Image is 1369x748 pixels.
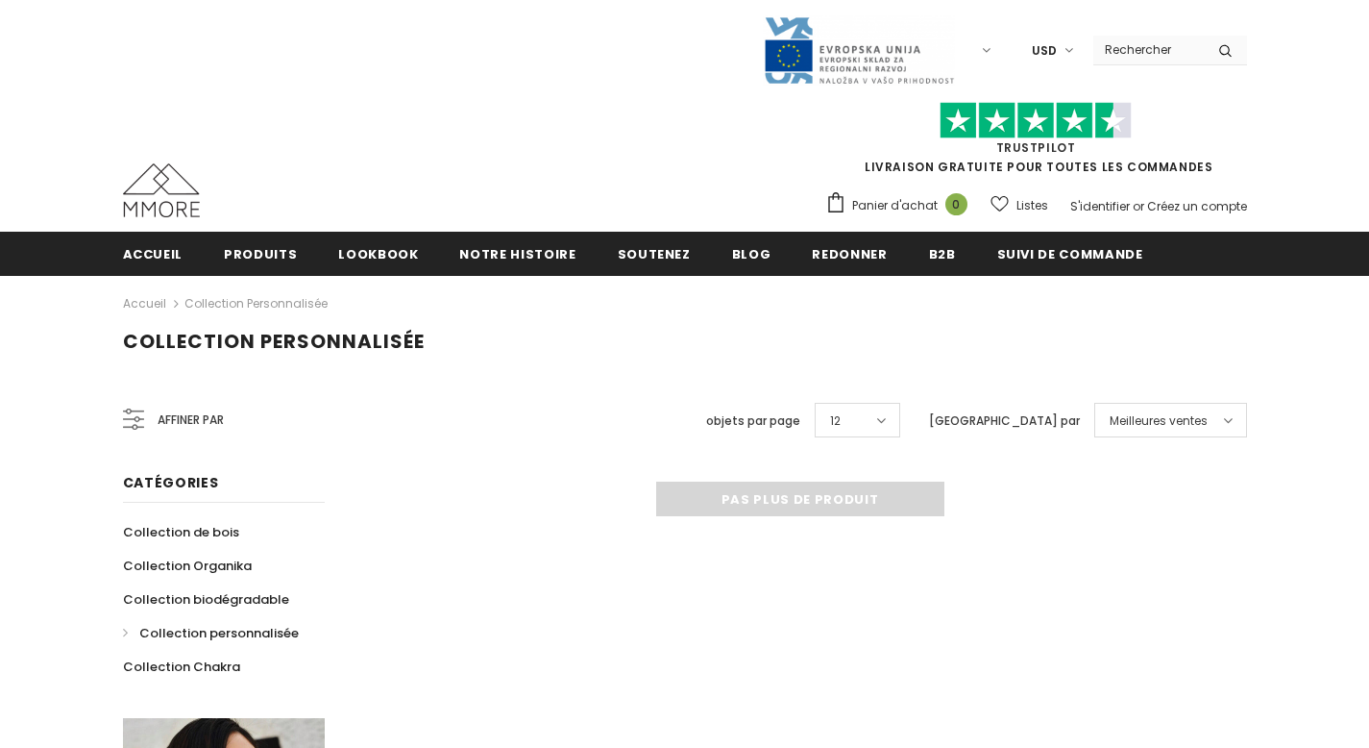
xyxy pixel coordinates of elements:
a: Javni Razpis [763,41,955,58]
span: Collection Chakra [123,658,240,676]
a: B2B [929,232,956,275]
span: Catégories [123,473,219,492]
a: Collection Chakra [123,650,240,684]
span: or [1133,198,1144,214]
a: S'identifier [1070,198,1130,214]
a: soutenez [618,232,691,275]
span: Collection de bois [123,523,239,541]
a: Suivi de commande [997,232,1143,275]
span: Redonner [812,245,887,263]
a: Notre histoire [459,232,575,275]
span: 12 [830,411,841,431]
span: USD [1032,41,1057,61]
span: Collection personnalisée [123,328,425,355]
a: Blog [732,232,771,275]
span: Collection personnalisée [139,624,299,642]
span: Listes [1016,196,1048,215]
span: Suivi de commande [997,245,1143,263]
a: Panier d'achat 0 [825,191,977,220]
img: Cas MMORE [123,163,200,217]
span: Panier d'achat [852,196,938,215]
a: Accueil [123,232,183,275]
a: Lookbook [338,232,418,275]
a: Listes [990,188,1048,222]
span: Produits [224,245,297,263]
span: Lookbook [338,245,418,263]
span: 0 [945,193,967,215]
label: [GEOGRAPHIC_DATA] par [929,411,1080,431]
a: Redonner [812,232,887,275]
a: Créez un compte [1147,198,1247,214]
span: Notre histoire [459,245,575,263]
img: Faites confiance aux étoiles pilotes [940,102,1132,139]
a: Accueil [123,292,166,315]
a: Collection biodégradable [123,583,289,616]
span: soutenez [618,245,691,263]
span: Meilleures ventes [1110,411,1208,431]
span: Accueil [123,245,183,263]
span: Affiner par [158,410,224,431]
a: Produits [224,232,297,275]
span: Collection biodégradable [123,590,289,609]
a: Collection Organika [123,549,252,583]
span: Blog [732,245,771,263]
span: Collection Organika [123,557,252,575]
a: Collection personnalisée [184,295,328,312]
img: Javni Razpis [763,15,955,86]
a: TrustPilot [996,139,1076,156]
label: objets par page [706,411,800,431]
input: Search Site [1093,36,1204,63]
a: Collection de bois [123,515,239,549]
span: LIVRAISON GRATUITE POUR TOUTES LES COMMANDES [825,111,1247,175]
span: B2B [929,245,956,263]
a: Collection personnalisée [123,616,299,650]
